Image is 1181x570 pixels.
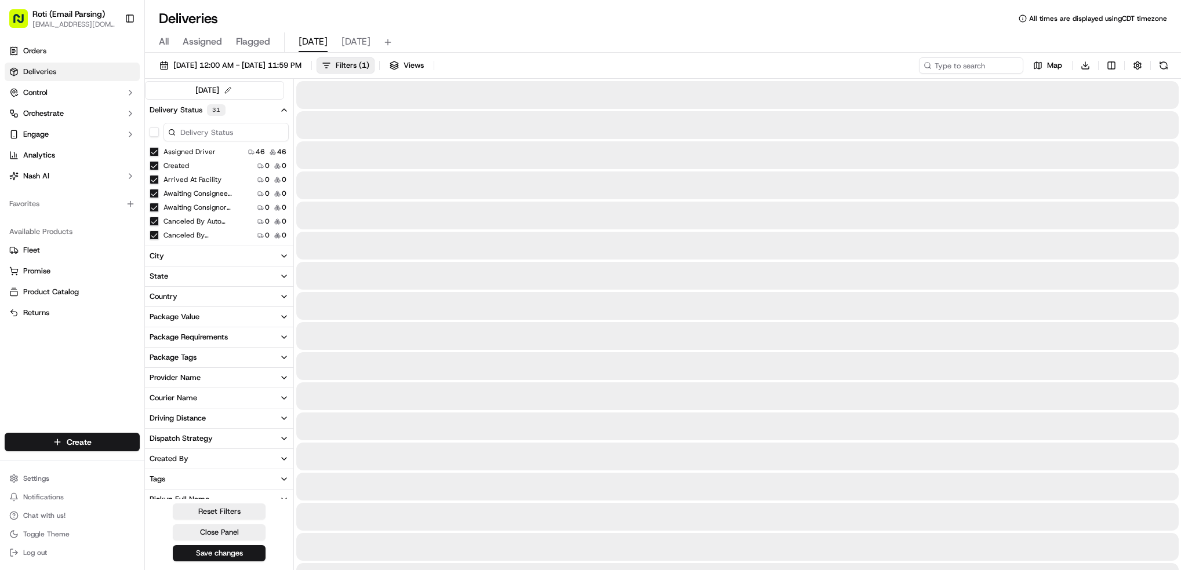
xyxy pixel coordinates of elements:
span: 46 [256,147,265,156]
span: Product Catalog [23,287,79,297]
div: Provider Name [150,372,201,383]
span: Filters [336,60,369,71]
button: Roti (Email Parsing) [32,8,105,20]
button: Delivery Status31 [145,100,293,120]
span: 0 [265,231,270,240]
button: Package Tags [145,348,293,367]
div: Driving Distance [150,413,206,423]
button: Returns [5,304,140,322]
label: Canceled By [PERSON_NAME] [163,231,238,240]
button: Log out [5,545,140,561]
span: 0 [282,175,286,184]
span: 0 [265,189,270,198]
span: 0 [265,161,270,170]
div: Created By [150,454,188,464]
div: Package Value [150,312,199,322]
span: Analytics [23,150,55,160]
button: Package Value [145,307,293,327]
button: Tags [145,469,293,489]
button: Notifications [5,489,140,505]
button: Create [5,433,140,451]
label: Awaiting Consignor Dropoff [163,203,238,212]
div: Tags [150,474,165,484]
span: Views [404,60,424,71]
span: Settings [23,474,49,483]
button: Courier Name [145,388,293,408]
label: Arrived At Facility [163,175,221,184]
div: Courier Name [150,393,197,403]
div: State [150,271,168,282]
div: City [150,251,164,261]
button: Orchestrate [5,104,140,123]
span: [DATE] 12:00 AM - [DATE] 11:59 PM [173,60,301,71]
button: Close Panel [173,524,266,540]
button: Country [145,287,293,306]
button: Dispatch Strategy [145,429,293,448]
span: Notifications [23,492,64,502]
span: ( 1 ) [359,60,369,71]
span: Nash AI [23,171,49,181]
div: Available Products [5,222,140,241]
button: Chat with us! [5,507,140,524]
span: 46 [277,147,286,156]
span: Create [67,436,92,448]
a: Promise [9,266,135,276]
button: Map [1028,57,1067,74]
a: Fleet [9,245,135,255]
input: Type to search [919,57,1023,74]
span: 0 [282,231,286,240]
a: Deliveries [5,63,140,81]
button: Views [384,57,429,74]
span: 0 [282,189,286,198]
button: Engage [5,125,140,144]
span: Fleet [23,245,40,255]
button: Created By [145,449,293,469]
div: Dispatch Strategy [150,433,213,444]
div: Package Requirements [150,332,228,342]
span: Log out [23,548,47,557]
span: Assigned [183,35,222,49]
div: Favorites [5,195,140,213]
span: All [159,35,169,49]
button: Fleet [5,241,140,260]
span: [DATE] [299,35,328,49]
label: Created [163,161,189,170]
span: 0 [282,203,286,212]
span: 0 [265,217,270,226]
button: Save changes [173,545,266,561]
span: 0 [265,203,270,212]
button: Toggle Theme [5,526,140,542]
button: Provider Name [145,368,293,388]
span: [EMAIL_ADDRESS][DOMAIN_NAME] [32,20,115,29]
span: Orchestrate [23,108,64,119]
button: Settings [5,470,140,487]
button: Refresh [1155,57,1172,74]
span: 0 [282,217,286,226]
span: Flagged [236,35,270,49]
label: Awaiting Consignee Pickup [163,189,238,198]
div: Package Tags [150,352,197,363]
a: Analytics [5,146,140,165]
span: Returns [23,308,49,318]
button: Filters(1) [317,57,375,74]
span: [DATE] [341,35,370,49]
span: 0 [282,161,286,170]
button: Driving Distance [145,408,293,428]
button: Roti (Email Parsing)[EMAIL_ADDRESS][DOMAIN_NAME] [5,5,120,32]
button: Nash AI [5,167,140,185]
a: Returns [9,308,135,318]
div: Delivery Status [150,104,226,116]
button: Reset Filters [173,503,266,520]
button: [DATE] 12:00 AM - [DATE] 11:59 PM [154,57,307,74]
span: Deliveries [23,67,56,77]
div: Country [150,291,177,302]
button: Control [5,83,140,102]
span: Toggle Theme [23,529,70,539]
span: Control [23,87,48,98]
div: Pickup Full Name [150,494,209,505]
span: Chat with us! [23,511,66,520]
input: Delivery Status [163,123,289,141]
button: State [145,266,293,286]
span: Orders [23,46,46,56]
